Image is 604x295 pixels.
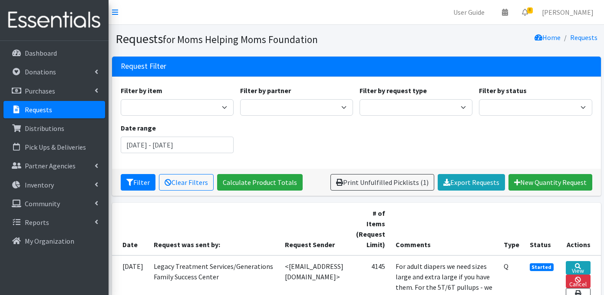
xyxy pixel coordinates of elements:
p: Distributions [25,124,64,133]
label: Date range [121,123,156,133]
p: Pick Ups & Deliveries [25,143,86,151]
a: User Guide [446,3,492,21]
a: [PERSON_NAME] [535,3,601,21]
th: Request Sender [280,203,350,255]
input: January 1, 2011 - December 31, 2011 [121,137,234,153]
p: Inventory [25,181,54,189]
img: HumanEssentials [3,6,105,35]
p: Partner Agencies [25,161,76,170]
th: Status [525,203,561,255]
a: 8 [515,3,535,21]
th: Actions [561,203,601,255]
h1: Requests [116,31,353,47]
a: Requests [3,101,105,118]
abbr: Quantity [504,262,508,271]
a: View [566,261,590,275]
p: Dashboard [25,49,57,57]
a: Distributions [3,120,105,137]
span: 8 [527,7,533,13]
a: Reports [3,214,105,231]
a: Inventory [3,176,105,194]
h3: Request Filter [121,62,166,71]
label: Filter by status [479,85,527,96]
a: Home [535,33,561,42]
th: Type [498,203,525,255]
button: Filter [121,174,155,191]
span: Started [530,263,554,271]
a: Clear Filters [159,174,214,191]
a: Export Requests [438,174,505,191]
p: Requests [25,105,52,114]
a: Pick Ups & Deliveries [3,138,105,156]
th: Request was sent by: [149,203,280,255]
a: Print Unfulfilled Picklists (1) [330,174,434,191]
label: Filter by item [121,85,162,96]
a: Dashboard [3,44,105,62]
a: New Quantity Request [508,174,592,191]
label: Filter by request type [360,85,427,96]
p: My Organization [25,237,74,245]
th: # of Items (Request Limit) [350,203,390,255]
a: Purchases [3,82,105,100]
p: Reports [25,218,49,227]
small: for Moms Helping Moms Foundation [163,33,318,46]
a: My Organization [3,232,105,250]
a: Calculate Product Totals [217,174,303,191]
a: Community [3,195,105,212]
p: Community [25,199,60,208]
label: Filter by partner [240,85,291,96]
p: Donations [25,67,56,76]
p: Purchases [25,87,55,95]
a: Partner Agencies [3,157,105,174]
a: Donations [3,63,105,80]
th: Date [112,203,149,255]
a: Cancel [566,275,590,288]
th: Comments [390,203,498,255]
a: Requests [570,33,597,42]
